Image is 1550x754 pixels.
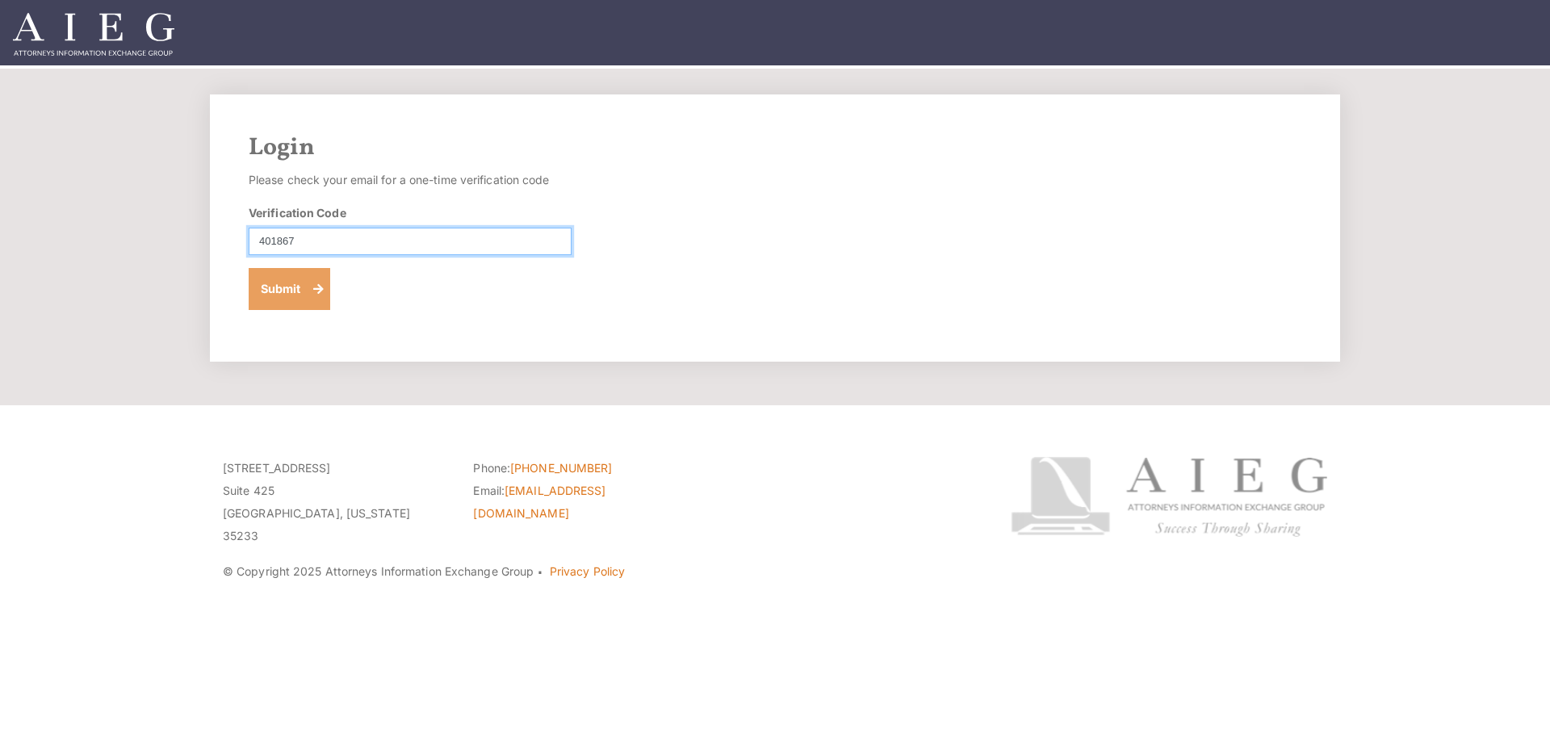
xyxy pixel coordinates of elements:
a: [EMAIL_ADDRESS][DOMAIN_NAME] [473,484,605,520]
img: Attorneys Information Exchange Group logo [1011,457,1327,537]
li: Email: [473,480,699,525]
p: Please check your email for a one-time verification code [249,169,572,191]
a: [PHONE_NUMBER] [510,461,612,475]
p: [STREET_ADDRESS] Suite 425 [GEOGRAPHIC_DATA], [US_STATE] 35233 [223,457,449,547]
a: Privacy Policy [550,564,625,578]
li: Phone: [473,457,699,480]
img: Attorneys Information Exchange Group [13,13,174,56]
button: Submit [249,268,330,310]
label: Verification Code [249,204,346,221]
span: · [537,571,544,579]
p: © Copyright 2025 Attorneys Information Exchange Group [223,560,950,583]
h2: Login [249,133,1301,162]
